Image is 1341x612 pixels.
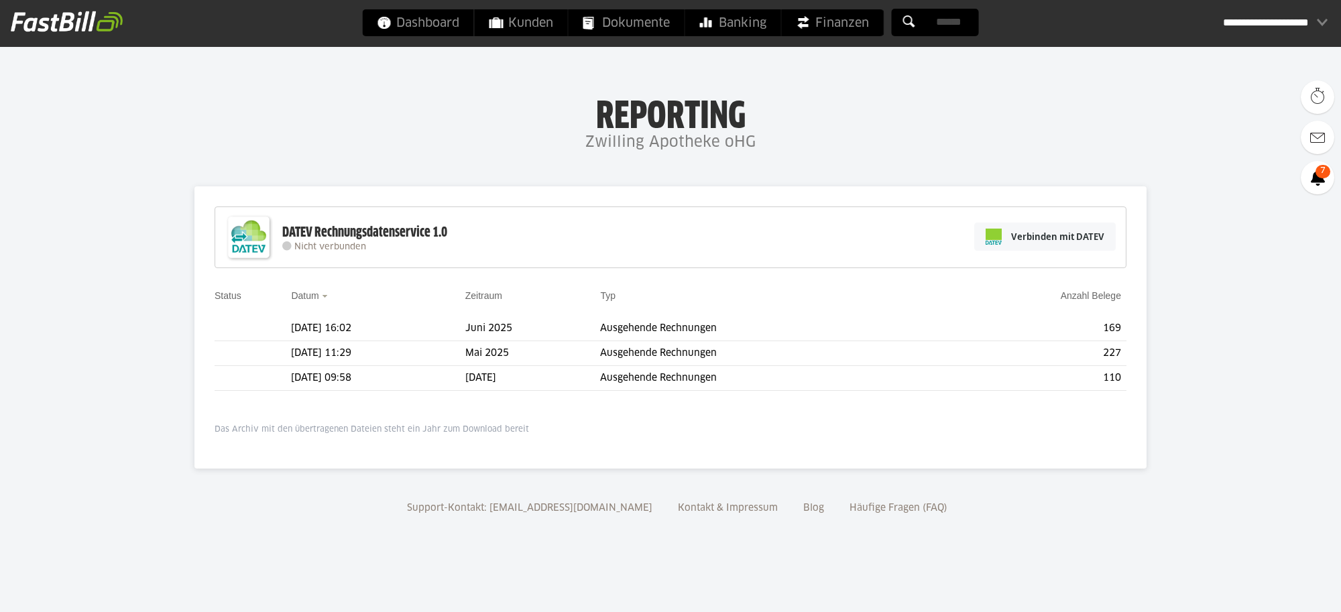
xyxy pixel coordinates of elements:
[845,503,952,513] a: Häufige Fragen (FAQ)
[673,503,782,513] a: Kontakt & Impressum
[282,224,447,241] div: DATEV Rechnungsdatenservice 1.0
[937,341,1126,366] td: 227
[215,290,241,301] a: Status
[377,9,459,36] span: Dashboard
[475,9,568,36] a: Kunden
[11,11,123,32] img: fastbill_logo_white.png
[294,243,366,251] span: Nicht verbunden
[1238,572,1328,605] iframe: Öffnet ein Widget, in dem Sie weitere Informationen finden
[291,290,318,301] a: Datum
[322,295,331,298] img: sort_desc.gif
[799,503,829,513] a: Blog
[291,341,465,366] td: [DATE] 11:29
[1316,165,1330,178] span: 7
[569,9,685,36] a: Dokumente
[937,316,1126,341] td: 169
[1061,290,1121,301] a: Anzahl Belege
[685,9,781,36] a: Banking
[974,223,1116,251] a: Verbinden mit DATEV
[583,9,670,36] span: Dokumente
[600,341,936,366] td: Ausgehende Rechnungen
[134,95,1207,129] h1: Reporting
[700,9,766,36] span: Banking
[1301,161,1334,194] a: 7
[222,210,276,264] img: DATEV-Datenservice Logo
[797,9,869,36] span: Finanzen
[465,290,502,301] a: Zeitraum
[600,316,936,341] td: Ausgehende Rechnungen
[465,366,601,391] td: [DATE]
[363,9,474,36] a: Dashboard
[600,366,936,391] td: Ausgehende Rechnungen
[937,366,1126,391] td: 110
[1011,230,1104,243] span: Verbinden mit DATEV
[489,9,553,36] span: Kunden
[402,503,657,513] a: Support-Kontakt: [EMAIL_ADDRESS][DOMAIN_NAME]
[986,229,1002,245] img: pi-datev-logo-farbig-24.svg
[291,366,465,391] td: [DATE] 09:58
[291,316,465,341] td: [DATE] 16:02
[465,316,601,341] td: Juni 2025
[782,9,884,36] a: Finanzen
[465,341,601,366] td: Mai 2025
[215,424,1126,435] p: Das Archiv mit den übertragenen Dateien steht ein Jahr zum Download bereit
[600,290,616,301] a: Typ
